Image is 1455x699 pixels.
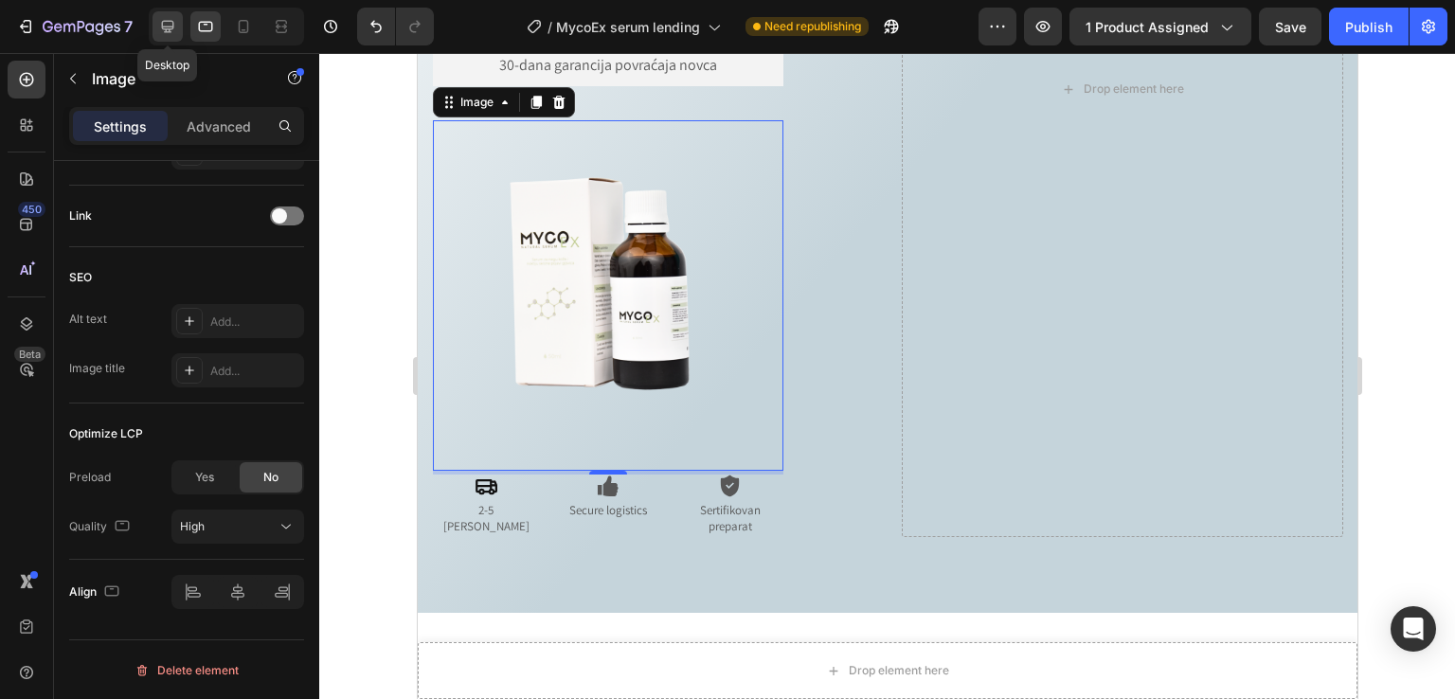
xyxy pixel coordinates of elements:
span: 1 product assigned [1086,17,1209,37]
div: Link [69,207,92,224]
div: Drop element here [666,28,766,44]
span: Save [1275,19,1306,35]
span: Need republishing [764,18,861,35]
p: Secure logistics [139,450,242,466]
div: Undo/Redo [357,8,434,45]
p: 30-dana garancija povraćaja novca [27,3,354,23]
div: Delete element [135,659,239,682]
p: Settings [94,116,147,136]
span: Yes [195,469,214,486]
button: 7 [8,8,141,45]
span: / [548,17,552,37]
div: SEO [69,269,92,286]
div: Preload [69,469,111,486]
img: gempages_580060174794883605-9a0a96a9-3a6d-4319-b633-2125f1cd0282.png [15,67,366,418]
span: High [180,519,205,533]
p: Sertifikovan preparat [260,450,364,482]
button: High [171,510,304,544]
span: MycoEx serum lending [556,17,700,37]
button: Publish [1329,8,1409,45]
p: Image [92,67,253,90]
div: Quality [69,514,134,540]
div: Image title [69,360,125,377]
div: Add... [210,363,299,380]
p: Advanced [187,116,251,136]
button: 1 product assigned [1069,8,1251,45]
p: 7 [124,15,133,38]
iframe: Design area [418,53,1357,699]
div: Align [69,580,123,605]
button: Delete element [69,655,304,686]
div: Publish [1345,17,1392,37]
div: Optimize LCP [69,425,143,442]
p: 2-5 [PERSON_NAME] [17,450,120,482]
div: Add... [210,314,299,331]
span: No [263,469,278,486]
button: Save [1259,8,1321,45]
div: 450 [18,202,45,217]
div: Beta [14,347,45,362]
div: Open Intercom Messenger [1391,606,1436,652]
div: Image [39,41,80,58]
div: Alt text [69,311,107,328]
div: Drop element here [431,610,531,625]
